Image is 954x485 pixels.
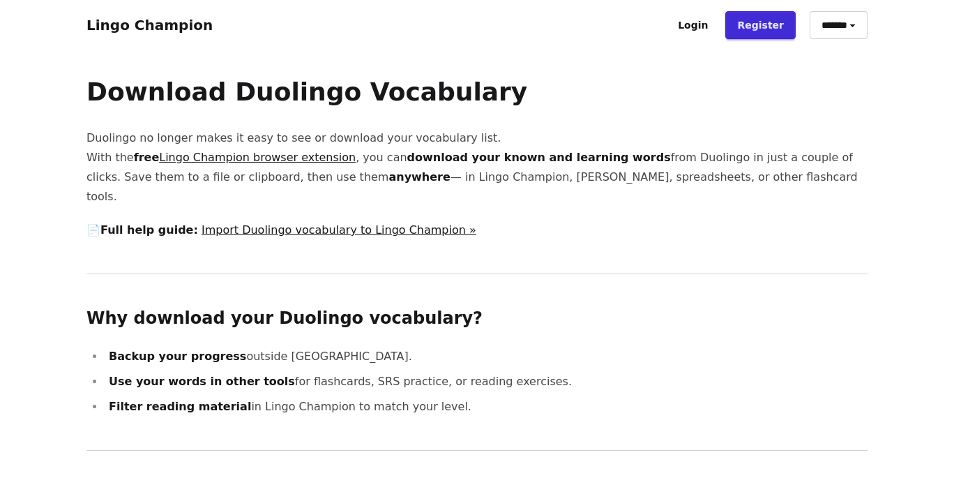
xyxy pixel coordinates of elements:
h1: Download Duolingo Vocabulary [86,78,868,106]
li: outside [GEOGRAPHIC_DATA]. [105,347,868,366]
a: Lingo Champion browser extension [159,151,356,164]
strong: anywhere [388,170,450,184]
strong: download your known and learning words [407,151,671,164]
strong: Full help guide: [100,223,198,237]
strong: Filter reading material [109,400,251,413]
strong: Backup your progress [109,350,246,363]
a: Import Duolingo vocabulary to Lingo Champion » [202,223,476,237]
li: for flashcards, SRS practice, or reading exercises. [105,372,868,391]
p: Duolingo no longer makes it easy to see or download your vocabulary list. With the , you can from... [86,128,868,207]
a: Register [725,11,796,39]
li: in Lingo Champion to match your level. [105,397,868,417]
a: Login [666,11,720,39]
h2: Why download your Duolingo vocabulary? [86,308,868,330]
p: 📄 [86,221,868,240]
a: Lingo Champion [86,17,213,33]
strong: free [134,151,356,164]
strong: Use your words in other tools [109,375,295,388]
